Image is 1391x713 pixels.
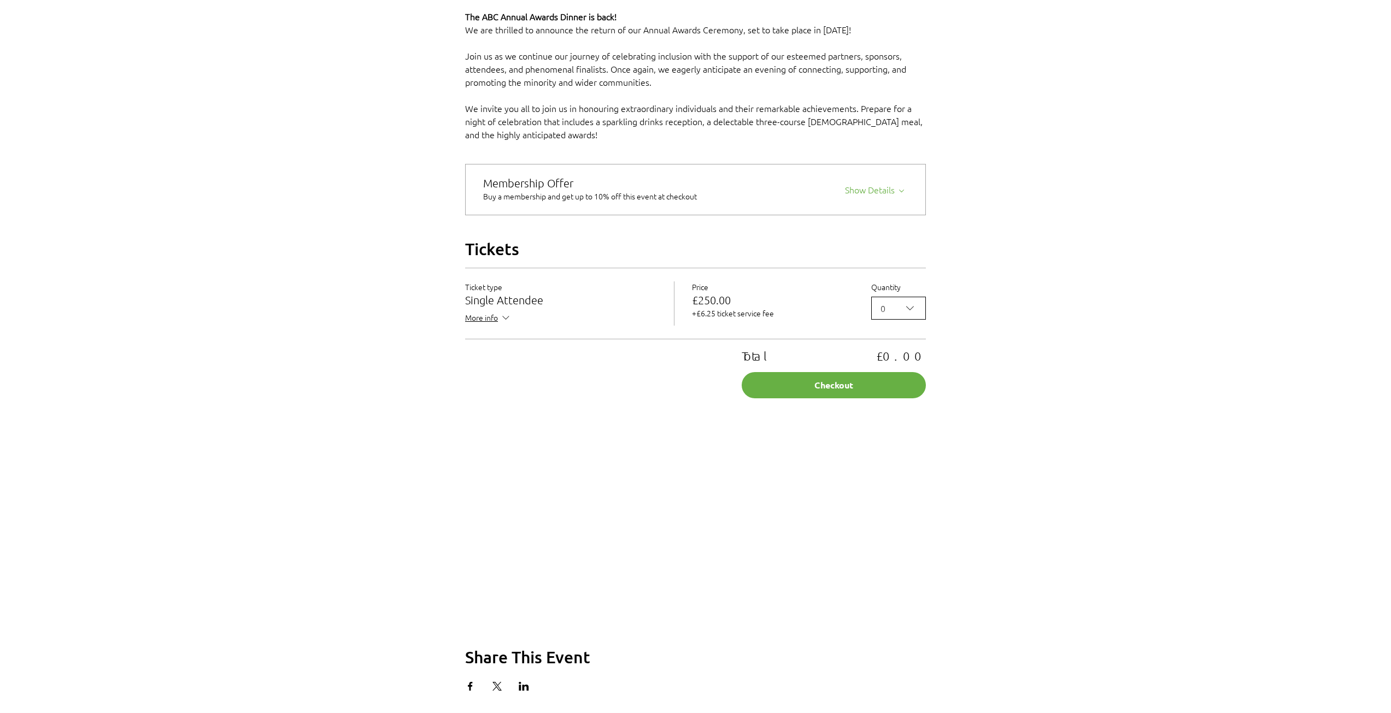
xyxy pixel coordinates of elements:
[465,102,925,140] span: We invite you all to join us in honouring extraordinary individuals and their remarkable achievem...
[742,372,926,398] button: Checkout
[881,302,885,315] div: 0
[692,281,708,292] span: Price
[465,281,502,292] span: Ticket type
[492,682,502,691] a: Share event on X
[871,281,926,292] label: Quantity
[465,50,908,88] span: Join us as we continue our journey of celebrating inclusion with the support of our esteemed part...
[483,191,710,202] div: Buy a membership and get up to 10% off this event at checkout
[465,294,656,305] h3: Single Attendee
[428,442,963,614] iframe: Map
[465,312,512,326] button: More info
[465,23,851,36] span: We are thrilled to announce the return of our Annual Awards Ceremony, set to take place in [DATE]!
[692,308,854,319] p: +£6.25 ticket service fee
[845,180,908,196] button: Show Details
[519,682,529,691] a: Share event on LinkedIn
[465,238,926,260] h2: Tickets
[465,646,926,668] h2: Share This Event
[742,350,771,361] p: Total
[483,178,710,188] div: Membership Offer
[465,10,617,22] span: The ABC Annual Awards Dinner is back!
[692,294,854,305] p: £250.00
[876,350,926,361] p: £0.00
[465,682,476,691] a: Share event on Facebook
